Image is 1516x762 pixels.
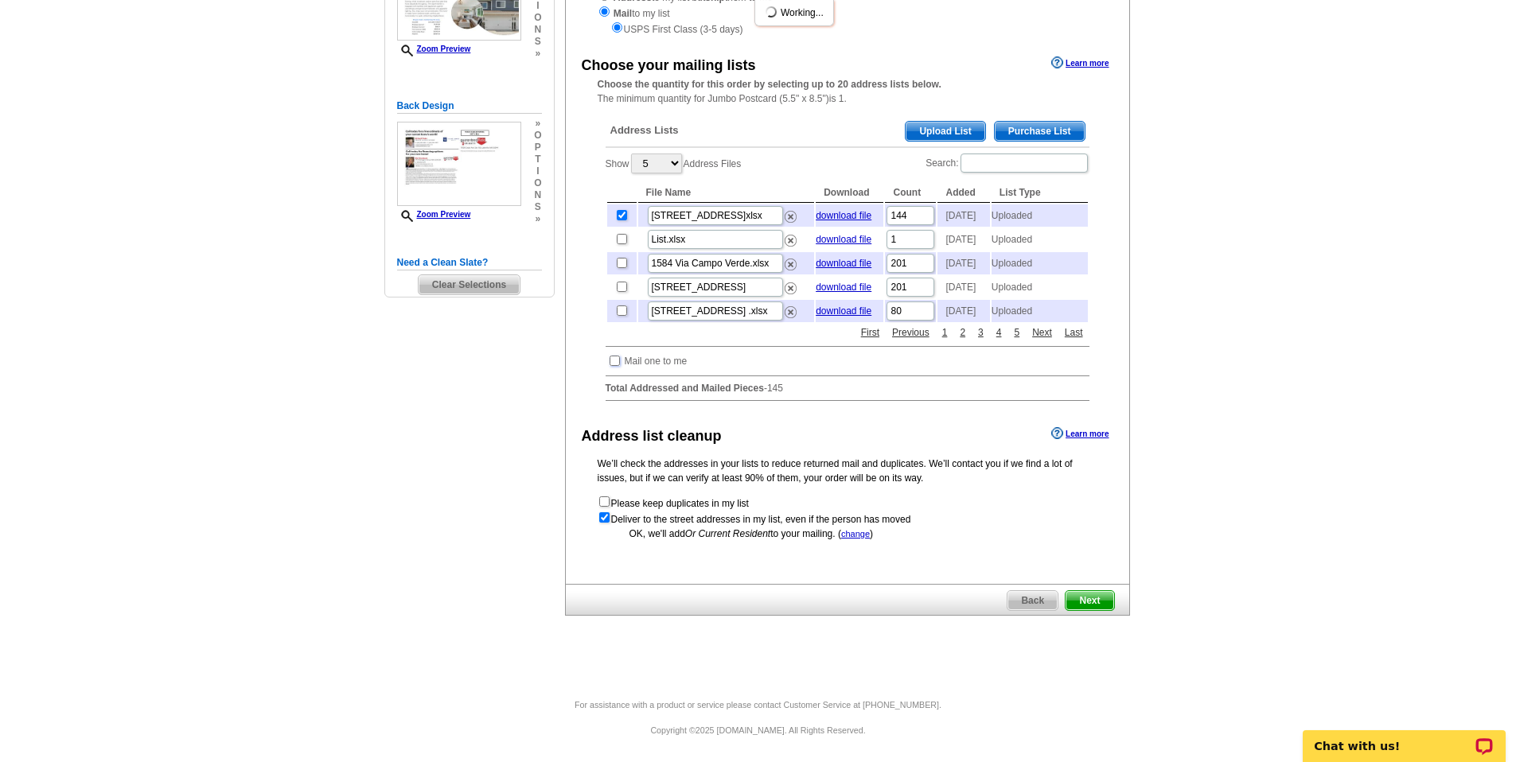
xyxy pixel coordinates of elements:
div: The minimum quantity for Jumbo Postcard (5.5" x 8.5")is 1. [566,77,1129,106]
a: Back [1007,590,1058,611]
a: Previous [888,325,933,340]
span: Purchase List [995,122,1085,141]
div: Address list cleanup [582,426,722,447]
a: 2 [956,325,969,340]
img: small-thumb.jpg [397,122,521,206]
strong: Choose the quantity for this order by selecting up to 20 address lists below. [598,79,941,90]
a: download file [816,282,871,293]
span: Clear Selections [419,275,520,294]
th: File Name [638,183,815,203]
a: Next [1028,325,1056,340]
span: s [534,201,541,213]
a: change [841,529,870,538]
img: delete.png [785,259,797,270]
span: o [534,177,541,189]
span: o [534,12,541,24]
td: Uploaded [992,204,1088,227]
p: We’ll check the addresses in your lists to reduce returned mail and duplicates. We’ll contact you... [598,457,1097,485]
span: Or Current Resident [685,528,770,539]
span: o [534,130,541,142]
span: t [534,154,541,165]
iframe: LiveChat chat widget [1292,712,1516,762]
a: Remove this list [785,231,797,243]
a: Zoom Preview [397,210,471,219]
td: [DATE] [937,252,989,274]
a: Last [1061,325,1087,340]
td: [DATE] [937,228,989,251]
span: » [534,213,541,225]
td: [DATE] [937,204,989,227]
img: delete.png [785,282,797,294]
a: 4 [992,325,1006,340]
td: Uploaded [992,276,1088,298]
img: delete.png [785,211,797,223]
a: download file [816,234,871,245]
th: Download [816,183,883,203]
span: 145 [767,383,783,394]
a: Learn more [1051,56,1109,69]
td: [DATE] [937,300,989,322]
img: loading... [765,6,777,18]
span: Upload List [906,122,984,141]
div: OK, we'll add to your mailing. ( ) [598,527,1097,541]
div: USPS First Class (3-5 days) [598,21,1097,37]
td: Uploaded [992,300,1088,322]
a: 1 [938,325,952,340]
select: ShowAddress Files [631,154,682,173]
div: Choose your mailing lists [582,55,756,76]
th: Count [885,183,936,203]
td: [DATE] [937,276,989,298]
td: Uploaded [992,228,1088,251]
div: - [598,109,1097,414]
form: Please keep duplicates in my list Deliver to the street addresses in my list, even if the person ... [598,495,1097,527]
a: download file [816,258,871,269]
a: 3 [974,325,988,340]
a: Remove this list [785,279,797,290]
a: First [857,325,883,340]
strong: Total Addressed and Mailed Pieces [606,383,764,394]
a: 5 [1010,325,1023,340]
span: » [534,48,541,60]
span: Back [1007,591,1058,610]
span: i [534,165,541,177]
span: s [534,36,541,48]
h5: Back Design [397,99,542,114]
h5: Need a Clean Slate? [397,255,542,270]
a: Zoom Preview [397,45,471,53]
a: download file [816,305,871,317]
a: Remove this list [785,303,797,314]
strong: Mail [614,8,632,19]
td: Mail one to me [624,353,688,369]
a: Learn more [1051,427,1109,440]
span: n [534,24,541,36]
span: » [534,118,541,130]
span: p [534,142,541,154]
span: Next [1066,591,1113,610]
th: Added [937,183,989,203]
a: download file [816,210,871,221]
span: Address Lists [610,123,679,138]
img: delete.png [785,306,797,318]
th: List Type [992,183,1088,203]
label: Show Address Files [606,152,742,175]
input: Search: [961,154,1088,173]
label: Search: [926,152,1089,174]
span: n [534,189,541,201]
td: Uploaded [992,252,1088,274]
a: Remove this list [785,208,797,219]
img: delete.png [785,235,797,247]
a: Remove this list [785,255,797,266]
